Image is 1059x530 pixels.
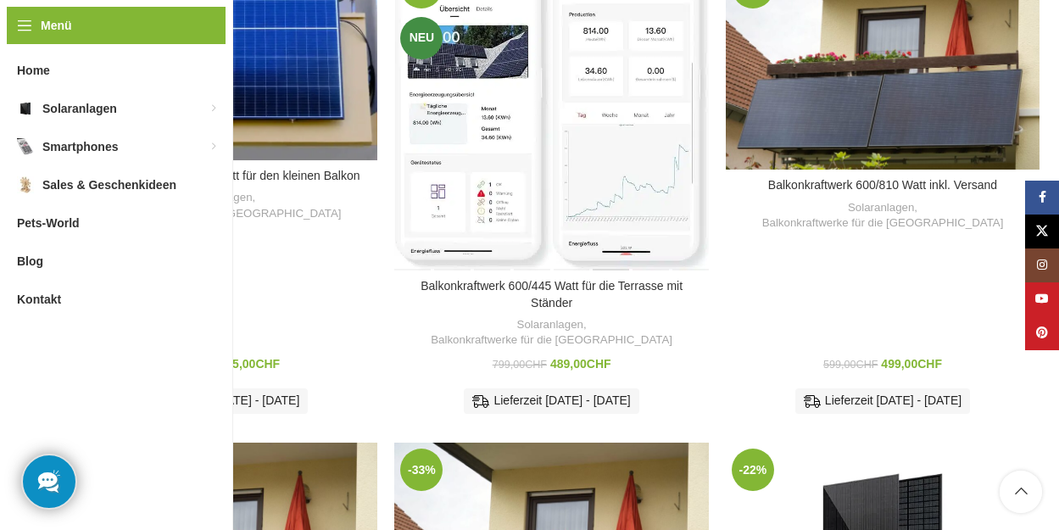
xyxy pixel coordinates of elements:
[17,284,61,315] span: Kontakt
[587,357,611,371] span: CHF
[255,357,280,371] span: CHF
[431,332,672,349] a: Balkonkraftwerke für die [GEOGRAPHIC_DATA]
[220,357,281,371] bdi: 385,00
[17,208,80,238] span: Pets-World
[881,357,942,371] bdi: 499,00
[848,200,914,216] a: Solaranlagen
[17,246,43,276] span: Blog
[464,388,638,414] div: Lieferzeit [DATE] - [DATE]
[768,178,997,192] a: Balkonkraftwerk 600/810 Watt inkl. Versand
[400,17,443,59] span: Neu
[400,449,443,491] span: -33%
[42,131,118,162] span: Smartphones
[1025,248,1059,282] a: Instagram Social Link
[1025,282,1059,316] a: YouTube Social Link
[421,279,683,310] a: Balkonkraftwerk 600/445 Watt für die Terrasse mit Ständer
[42,93,117,124] span: Solaranlagen
[17,176,34,193] img: Sales & Geschenkideen
[823,359,878,371] bdi: 599,00
[1025,181,1059,215] a: Facebook Social Link
[1000,471,1042,513] a: Scroll to top button
[550,357,611,371] bdi: 489,00
[17,138,34,155] img: Smartphones
[1025,215,1059,248] a: X Social Link
[734,200,1031,232] div: ,
[525,359,547,371] span: CHF
[41,16,72,35] span: Menü
[403,317,699,349] div: ,
[795,388,970,414] div: Lieferzeit [DATE] - [DATE]
[856,359,878,371] span: CHF
[732,449,774,491] span: -22%
[17,55,50,86] span: Home
[762,215,1004,232] a: Balkonkraftwerke für die [GEOGRAPHIC_DATA]
[917,357,942,371] span: CHF
[42,170,176,200] span: Sales & Geschenkideen
[493,359,547,371] bdi: 799,00
[517,317,583,333] a: Solaranlagen
[1025,316,1059,350] a: Pinterest Social Link
[17,100,34,117] img: Solaranlagen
